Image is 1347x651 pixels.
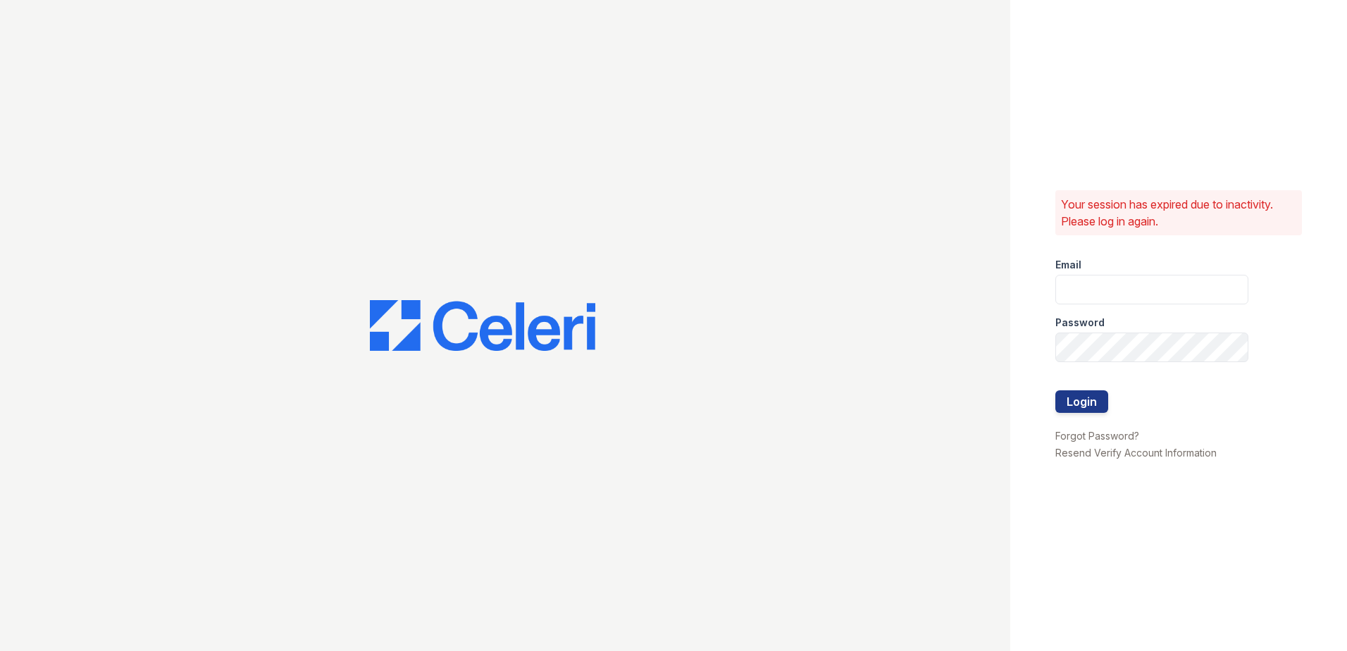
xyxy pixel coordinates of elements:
[370,300,595,351] img: CE_Logo_Blue-a8612792a0a2168367f1c8372b55b34899dd931a85d93a1a3d3e32e68fde9ad4.png
[1055,447,1217,459] a: Resend Verify Account Information
[1061,196,1296,230] p: Your session has expired due to inactivity. Please log in again.
[1055,430,1139,442] a: Forgot Password?
[1055,316,1105,330] label: Password
[1055,390,1108,413] button: Login
[1055,258,1081,272] label: Email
